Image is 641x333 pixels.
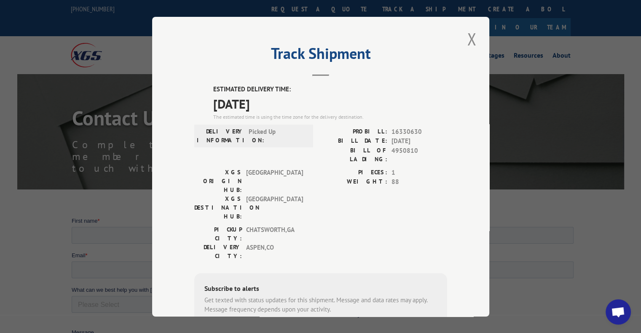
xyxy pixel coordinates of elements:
label: XGS ORIGIN HUB: [194,168,242,194]
input: Contact by Email [255,83,260,88]
label: BILL OF LADING: [321,146,387,163]
label: PIECES: [321,168,387,177]
label: DELIVERY INFORMATION: [197,127,244,144]
label: BILL DATE: [321,136,387,146]
label: DELIVERY CITY: [194,242,242,260]
a: Open chat [606,299,631,325]
div: The estimated time is using the time zone for the delivery destination. [213,113,447,120]
label: ESTIMATED DELIVERY TIME: [213,85,447,94]
span: [GEOGRAPHIC_DATA] [246,168,303,194]
span: Phone number [253,35,289,42]
span: Last name [253,1,279,7]
span: Contact by Email [263,83,304,90]
span: [DATE] [213,94,447,113]
label: XGS DESTINATION HUB: [194,194,242,221]
span: ASPEN , CO [246,242,303,260]
span: CHATSWORTH , GA [246,225,303,242]
span: 16330630 [392,127,447,136]
div: Get texted with status updates for this shipment. Message and data rates may apply. Message frequ... [204,295,437,314]
span: 88 [392,177,447,187]
h2: Track Shipment [194,48,447,64]
button: Close modal [464,27,479,51]
span: 4950810 [392,146,447,163]
span: 1 [392,168,447,177]
span: Picked Up [249,127,306,144]
span: Contact by Phone [263,95,306,101]
div: Subscribe to alerts [204,283,437,295]
span: Contact Preference [253,70,300,76]
label: WEIGHT: [321,177,387,187]
input: Contact by Phone [255,94,260,100]
span: [DATE] [392,136,447,146]
label: PROBILL: [321,127,387,136]
span: [GEOGRAPHIC_DATA] [246,194,303,221]
label: PICKUP CITY: [194,225,242,242]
